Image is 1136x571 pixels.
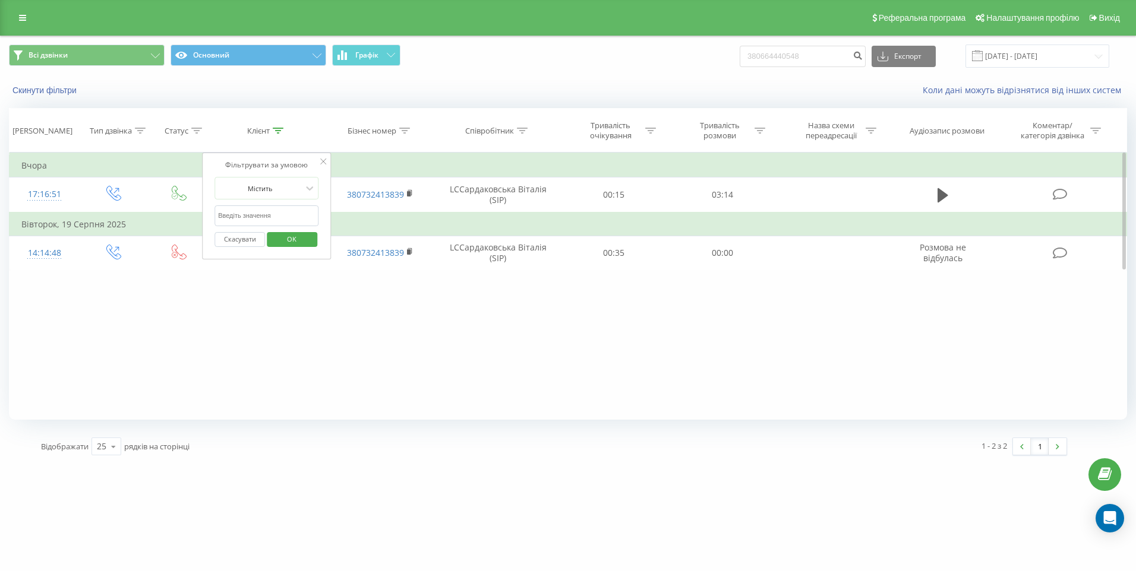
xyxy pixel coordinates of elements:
[355,51,378,59] span: Графік
[90,126,132,136] div: Тип дзвінка
[437,177,559,212] td: LCСардаковська Віталія (SIP)
[1018,120,1087,141] div: Коментар/категорія дзвінка
[986,13,1079,23] span: Налаштування профілю
[165,126,188,136] div: Статус
[1031,438,1049,455] a: 1
[214,232,265,247] button: Скасувати
[668,236,778,270] td: 00:00
[740,46,866,67] input: Пошук за номером
[9,45,165,66] button: Всі дзвінки
[1096,504,1124,532] div: Open Intercom Messenger
[923,84,1127,96] a: Коли дані можуть відрізнятися вiд інших систем
[21,183,67,206] div: 17:16:51
[559,177,668,212] td: 00:15
[668,177,778,212] td: 03:14
[879,13,966,23] span: Реферальна програма
[348,126,396,136] div: Бізнес номер
[214,159,319,171] div: Фільтрувати за умовою
[275,230,308,248] span: OK
[1099,13,1120,23] span: Вихід
[465,126,514,136] div: Співробітник
[688,120,752,141] div: Тривалість розмови
[29,50,68,60] span: Всі дзвінки
[267,232,317,247] button: OK
[437,236,559,270] td: LCСардаковська Віталія (SIP)
[10,212,1127,236] td: Вівторок, 19 Серпня 2025
[124,441,190,452] span: рядків на сторінці
[214,205,319,226] input: Введіть значення
[10,154,1127,177] td: Вчора
[799,120,863,141] div: Назва схеми переадресації
[872,46,936,67] button: Експорт
[920,242,966,264] span: Розмова не відбулась
[347,189,404,200] a: 380732413839
[41,441,89,452] span: Відображати
[982,440,1007,452] div: 1 - 2 з 2
[579,120,642,141] div: Тривалість очікування
[559,236,668,270] td: 00:35
[347,247,404,258] a: 380732413839
[247,126,270,136] div: Клієнт
[171,45,326,66] button: Основний
[910,126,984,136] div: Аудіозапис розмови
[21,242,67,265] div: 14:14:48
[12,126,72,136] div: [PERSON_NAME]
[332,45,400,66] button: Графік
[97,440,106,452] div: 25
[9,85,83,96] button: Скинути фільтри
